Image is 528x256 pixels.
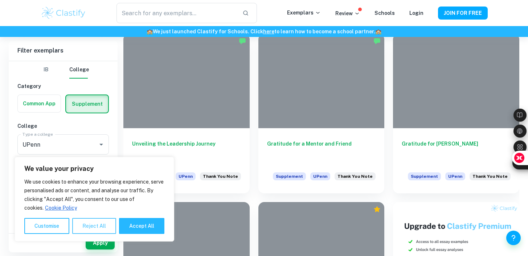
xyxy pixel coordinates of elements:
h6: We just launched Clastify for Schools. Click to learn how to become a school partner. [1,28,527,35]
span: 🏫 [147,29,153,34]
span: Supplement [408,172,441,180]
span: Supplement [273,172,306,180]
button: IB [37,61,55,79]
p: We value your privacy [24,164,164,173]
img: Clastify logo [41,6,87,20]
div: Write a short thank-you note to someone you have not yet thanked and would like to acknowledge. (... [335,172,376,185]
span: UPenn [310,172,330,180]
a: Gratitude for a Mentor and FriendSupplementUPennWrite a short thank-you note to someone you have ... [258,34,385,193]
button: Common App [18,95,61,112]
span: Thank You Note [203,173,238,180]
div: Write a short thank-you note to someone you have not yet thanked and would like to acknowledge. (... [470,172,511,185]
a: here [263,29,274,34]
div: Filter type choice [37,61,89,79]
span: Thank You Note [337,173,373,180]
button: Accept All [119,218,164,234]
h6: Category [17,82,109,90]
button: Open [96,139,106,150]
h6: Gratitude for a Mentor and Friend [267,140,376,164]
div: Premium [373,206,381,213]
h6: Filter exemplars [9,41,118,61]
p: Review [335,9,360,17]
button: Customise [24,218,69,234]
button: JOIN FOR FREE [438,7,488,20]
button: Supplement [66,95,108,113]
button: College [69,61,89,79]
p: We use cookies to enhance your browsing experience, serve personalised ads or content, and analys... [24,177,164,212]
div: We value your privacy [15,157,174,242]
a: Unveiling the Leadership JourneySupplementUPennWrite a short thank-you note to someone you have n... [123,34,250,193]
button: Reject All [72,218,116,234]
h6: Unveiling the Leadership Journey [132,140,241,164]
p: Exemplars [287,9,321,17]
label: Type a college [22,131,53,137]
button: Apply [86,236,115,249]
img: Marked [239,37,246,45]
img: Marked [373,37,381,45]
span: UPenn [445,172,465,180]
input: Search for any exemplars... [116,3,236,23]
span: UPenn [176,172,196,180]
button: Help and Feedback [506,231,521,245]
span: Thank You Note [472,173,508,180]
h6: Gratitude for [PERSON_NAME] [402,140,511,164]
span: 🏫 [375,29,381,34]
a: Cookie Policy [45,205,77,211]
a: Schools [374,10,395,16]
h6: College [17,122,109,130]
a: Gratitude for [PERSON_NAME]SupplementUPennWrite a short thank-you note to someone you have not ye... [393,34,519,193]
a: Login [409,10,423,16]
div: Write a short thank-you note to someone you have not yet thanked and would like to acknowledge. (... [200,172,241,185]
